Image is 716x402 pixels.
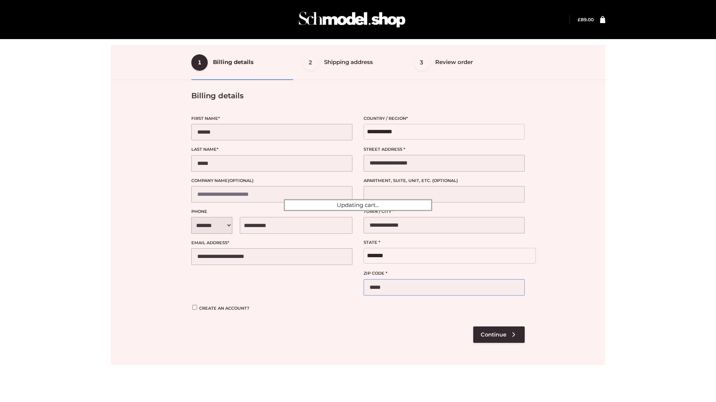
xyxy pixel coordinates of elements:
a: £89.00 [578,17,594,22]
span: £ [578,17,581,22]
img: Schmodel Admin 964 [296,5,408,34]
bdi: 89.00 [578,17,594,22]
div: Updating cart... [284,199,432,211]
